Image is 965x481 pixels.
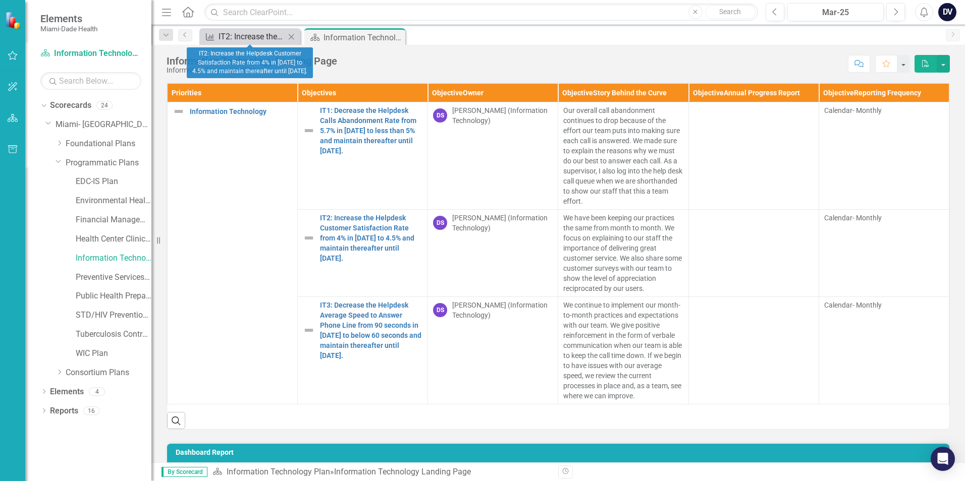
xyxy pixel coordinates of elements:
button: Mar-25 [787,3,884,21]
a: Public Health Preparedness Plan [76,290,151,302]
div: IT2: Increase the Helpdesk Customer Satisfaction Rate from 4% in [DATE] to 4.5% and maintain ther... [187,47,313,78]
button: Search [705,5,756,19]
a: EDC-IS Plan [76,176,151,188]
div: Calendar- Monthly [824,300,944,310]
a: IT2: Increase the Helpdesk Customer Satisfaction Rate from 4% in [DATE] to 4.5% and maintain ther... [320,213,422,263]
a: Programmatic Plans [66,157,151,169]
a: Foundational Plans [66,138,151,150]
p: We continue to implement our month-to-month practices and expectations with our team. We give pos... [563,300,683,401]
img: Not Defined [303,232,315,244]
td: Double-Click to Edit [558,297,688,404]
a: Tuberculosis Control & Prevention Plan [76,329,151,340]
a: Health Center Clinical Admin Support Plan [76,233,151,245]
a: Consortium Plans [66,367,151,379]
td: Double-Click to Edit [558,210,688,297]
p: Our overall call abandonment continues to drop because of the effort our team puts into making su... [563,105,683,206]
td: Double-Click to Edit Right Click for Context Menu [298,210,428,297]
a: Environmental Health Plan [76,195,151,207]
a: Preventive Services Plan [76,272,151,283]
div: [PERSON_NAME] (Information Technology) [452,213,553,233]
div: DS [433,108,447,123]
a: IT2: Increase the Helpdesk Customer Satisfaction Rate from 4% in [DATE] to 4.5% and maintain ther... [202,30,285,43]
div: DS [433,216,447,230]
div: [PERSON_NAME] (Information Technology) [452,300,553,320]
td: Double-Click to Edit [558,102,688,210]
div: » [212,466,551,478]
div: Information Technology Landing Page [334,467,471,476]
div: Mar-25 [791,7,880,19]
a: Information Technology Plan [76,253,151,264]
div: Information Technology Plan [167,67,337,74]
a: IT3: Decrease the Helpdesk Average Speed to Answer Phone Line from 90 seconds in [DATE] to below ... [320,300,422,360]
a: Reports [50,405,78,417]
a: Scorecards [50,100,91,111]
button: DV [938,3,956,21]
div: 16 [83,406,99,415]
td: Double-Click to Edit Right Click for Context Menu [298,297,428,404]
a: Miami- [GEOGRAPHIC_DATA] [56,119,151,131]
h3: Dashboard Report [176,449,944,456]
a: Elements [50,386,84,398]
div: IT2: Increase the Helpdesk Customer Satisfaction Rate from 4% in [DATE] to 4.5% and maintain ther... [219,30,285,43]
img: Not Defined [173,105,185,117]
img: Not Defined [303,125,315,137]
td: Double-Click to Edit [688,297,819,404]
div: Information Technology Landing Page [167,55,337,67]
a: Information Technology [190,106,292,116]
div: Calendar- Monthly [824,105,944,115]
img: ClearPoint Strategy [5,11,23,29]
td: Double-Click to Edit [688,210,819,297]
span: Search [719,8,741,16]
td: Double-Click to Edit Right Click for Context Menu [168,102,298,404]
div: DS [433,303,447,317]
small: Miami-Dade Health [40,25,97,33]
a: Information Technology Plan [227,467,330,476]
span: Elements [40,13,97,25]
td: Double-Click to Edit [688,102,819,210]
input: Search Below... [40,72,141,90]
a: WIC Plan [76,348,151,359]
div: 4 [89,387,105,396]
div: 24 [96,101,113,110]
input: Search ClearPoint... [204,4,758,21]
a: Financial Management Plan [76,214,151,226]
a: IT1: Decrease the Helpdesk Calls Abandonment Rate from 5.7% in [DATE] to less than 5% and maintai... [320,105,422,156]
div: Open Intercom Messenger [931,447,955,471]
span: By Scorecard [162,467,207,477]
td: Double-Click to Edit Right Click for Context Menu [298,102,428,210]
p: We have been keeping our practices the same from month to month. We focus on explaining to our st... [563,213,683,293]
div: Calendar- Monthly [824,213,944,223]
a: Information Technology Plan [40,48,141,59]
img: Not Defined [303,324,315,336]
div: Information Technology Landing Page [324,31,403,44]
div: [PERSON_NAME] (Information Technology) [452,105,553,126]
a: STD/HIV Prevention and Control Plan [76,310,151,321]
